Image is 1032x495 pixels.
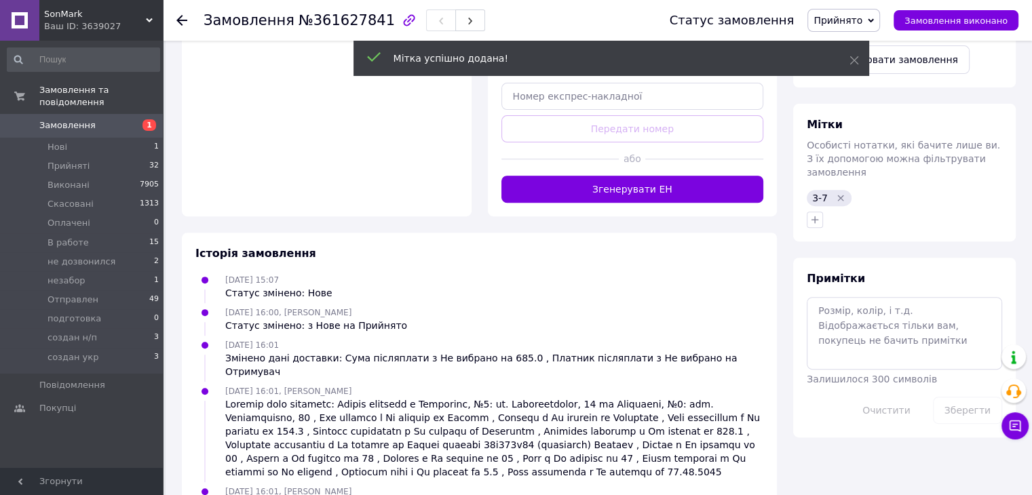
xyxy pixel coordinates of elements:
[807,140,1000,178] span: Особисті нотатки, які бачите лише ви. З їх допомогою можна фільтрувати замовлення
[225,308,351,317] span: [DATE] 16:00, [PERSON_NAME]
[47,198,94,210] span: Скасовані
[39,379,105,391] span: Повідомлення
[142,119,156,131] span: 1
[812,193,828,203] span: 3-7
[47,160,90,172] span: Прийняті
[904,16,1008,26] span: Замовлення виконано
[149,237,159,249] span: 15
[47,217,90,229] span: Оплачені
[47,313,101,325] span: подготовка
[47,141,67,153] span: Нові
[807,272,865,285] span: Примітки
[894,10,1018,31] button: Замовлення виконано
[225,286,332,300] div: Статус змінено: Нове
[154,332,159,344] span: 3
[47,275,85,287] span: незабор
[299,12,395,28] span: №361627841
[501,83,764,110] input: Номер експрес-накладної
[807,374,937,384] span: Залишилося 300 символів
[7,47,160,72] input: Пошук
[619,152,645,165] span: або
[154,217,159,229] span: 0
[44,20,163,33] div: Ваш ID: 3639027
[204,12,294,28] span: Замовлення
[39,84,163,108] span: Замовлення та повідомлення
[47,332,97,344] span: создан н/п
[39,402,76,414] span: Покупці
[225,397,763,479] div: Loremip dolo sitametc: Adipis elitsedd e Temporinc, №5: ut. Laboreetdolor, 14 ma Aliquaeni, №0: a...
[149,160,159,172] span: 32
[670,14,795,27] div: Статус замовлення
[176,14,187,27] div: Повернутися назад
[47,294,98,306] span: Отправлен
[154,351,159,363] span: 3
[1001,412,1029,439] button: Чат з покупцем
[195,247,316,260] span: Історія замовлення
[149,294,159,306] span: 49
[225,351,763,378] div: Змінено дані доставки: Сума післяплати з Не вибрано на 685.0 , Платник післяплати з Не вибрано на...
[225,319,407,332] div: Статус змінено: з Нове на Прийнято
[47,179,90,191] span: Виконані
[47,256,115,268] span: не дозвонился
[501,176,764,203] button: Згенерувати ЕН
[39,119,96,132] span: Замовлення
[225,340,279,350] span: [DATE] 16:01
[814,15,862,26] span: Прийнято
[140,179,159,191] span: 7905
[225,275,279,285] span: [DATE] 15:07
[47,351,98,363] span: создан укр
[394,52,816,65] div: Мітка успішно додана!
[154,141,159,153] span: 1
[44,8,146,20] span: SonMark
[807,118,843,131] span: Мітки
[154,313,159,325] span: 0
[835,193,846,203] svg: Видалити мітку
[154,275,159,287] span: 1
[140,198,159,210] span: 1313
[154,256,159,268] span: 2
[47,237,89,249] span: В работе
[225,387,351,396] span: [DATE] 16:01, [PERSON_NAME]
[807,45,970,74] button: Дублювати замовлення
